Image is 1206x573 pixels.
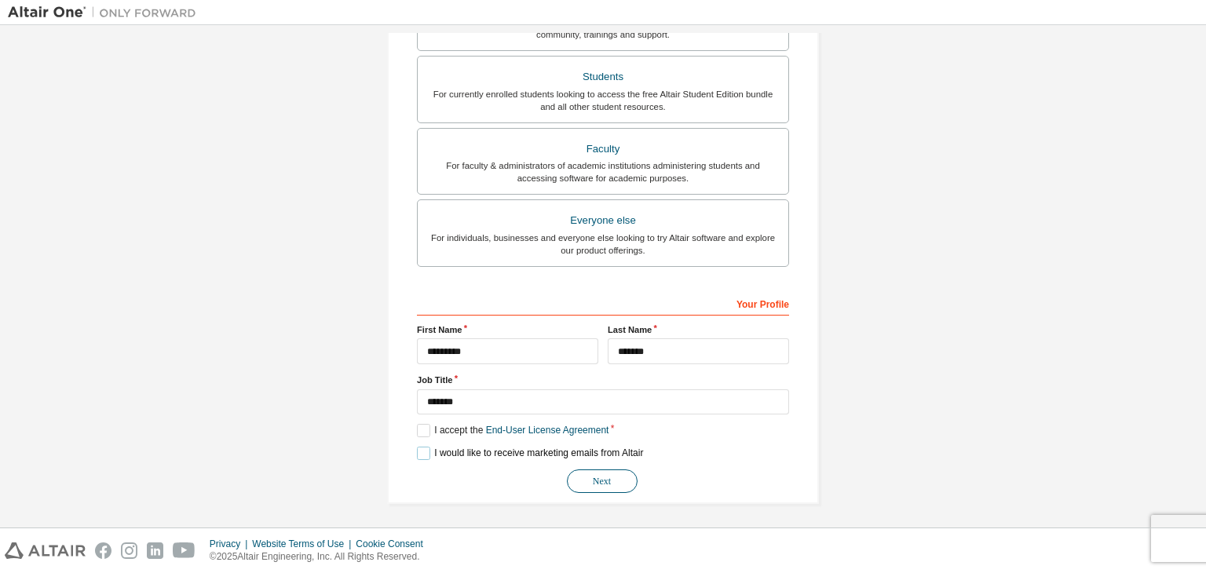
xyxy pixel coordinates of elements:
[417,374,789,386] label: Job Title
[427,159,779,184] div: For faculty & administrators of academic institutions administering students and accessing softwa...
[95,542,111,559] img: facebook.svg
[608,323,789,336] label: Last Name
[8,5,204,20] img: Altair One
[252,538,356,550] div: Website Terms of Use
[417,447,643,460] label: I would like to receive marketing emails from Altair
[567,469,638,493] button: Next
[173,542,196,559] img: youtube.svg
[417,424,608,437] label: I accept the
[417,323,598,336] label: First Name
[427,232,779,257] div: For individuals, businesses and everyone else looking to try Altair software and explore our prod...
[427,66,779,88] div: Students
[417,290,789,316] div: Your Profile
[486,425,609,436] a: End-User License Agreement
[147,542,163,559] img: linkedin.svg
[427,88,779,113] div: For currently enrolled students looking to access the free Altair Student Edition bundle and all ...
[210,550,433,564] p: © 2025 Altair Engineering, Inc. All Rights Reserved.
[427,138,779,160] div: Faculty
[121,542,137,559] img: instagram.svg
[210,538,252,550] div: Privacy
[427,210,779,232] div: Everyone else
[5,542,86,559] img: altair_logo.svg
[356,538,432,550] div: Cookie Consent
